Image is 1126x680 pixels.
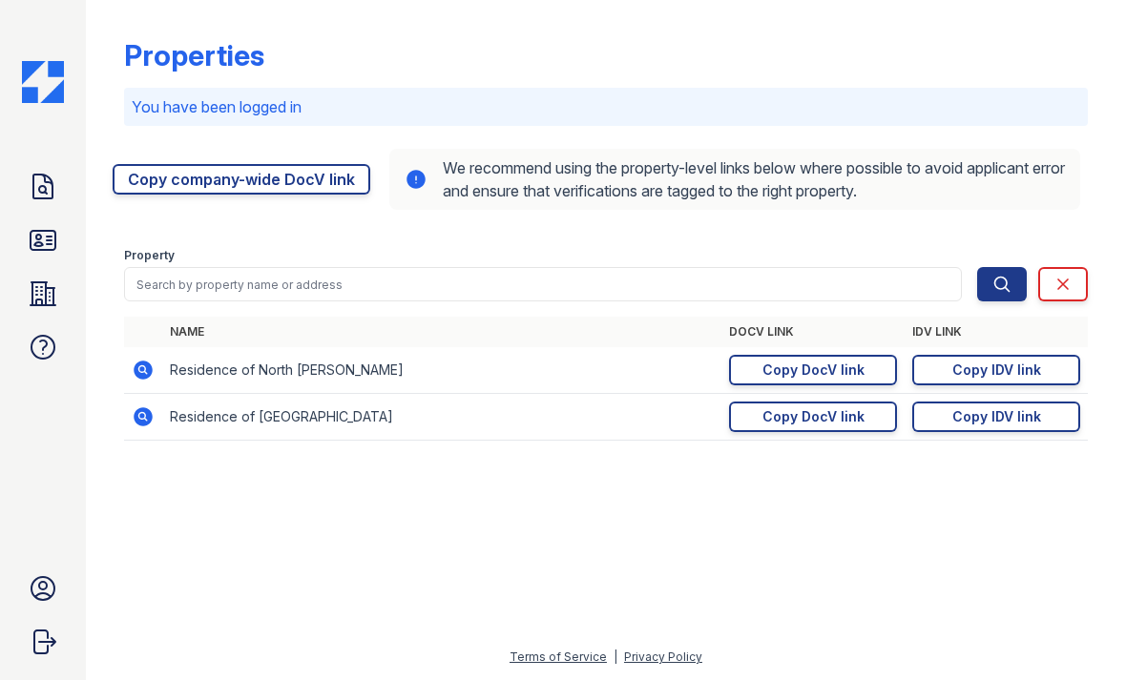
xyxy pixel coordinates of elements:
[124,248,175,263] label: Property
[762,407,865,426] div: Copy DocV link
[124,38,264,72] div: Properties
[952,407,1041,426] div: Copy IDV link
[624,649,702,664] a: Privacy Policy
[614,649,617,664] div: |
[113,164,370,195] a: Copy company-wide DocV link
[22,61,64,103] img: CE_Icon_Blue-c292c112584629df590d857e76928e9f676e5b41ef8f769ba2f05ee15b207248.png
[905,317,1088,347] th: IDV Link
[162,317,721,347] th: Name
[721,317,905,347] th: DocV Link
[389,149,1080,210] div: We recommend using the property-level links below where possible to avoid applicant error and ens...
[729,402,897,432] a: Copy DocV link
[952,361,1041,380] div: Copy IDV link
[124,267,962,301] input: Search by property name or address
[510,649,607,664] a: Terms of Service
[132,95,1080,118] p: You have been logged in
[162,347,721,394] td: Residence of North [PERSON_NAME]
[912,402,1080,432] a: Copy IDV link
[729,355,897,385] a: Copy DocV link
[762,361,865,380] div: Copy DocV link
[912,355,1080,385] a: Copy IDV link
[162,394,721,441] td: Residence of [GEOGRAPHIC_DATA]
